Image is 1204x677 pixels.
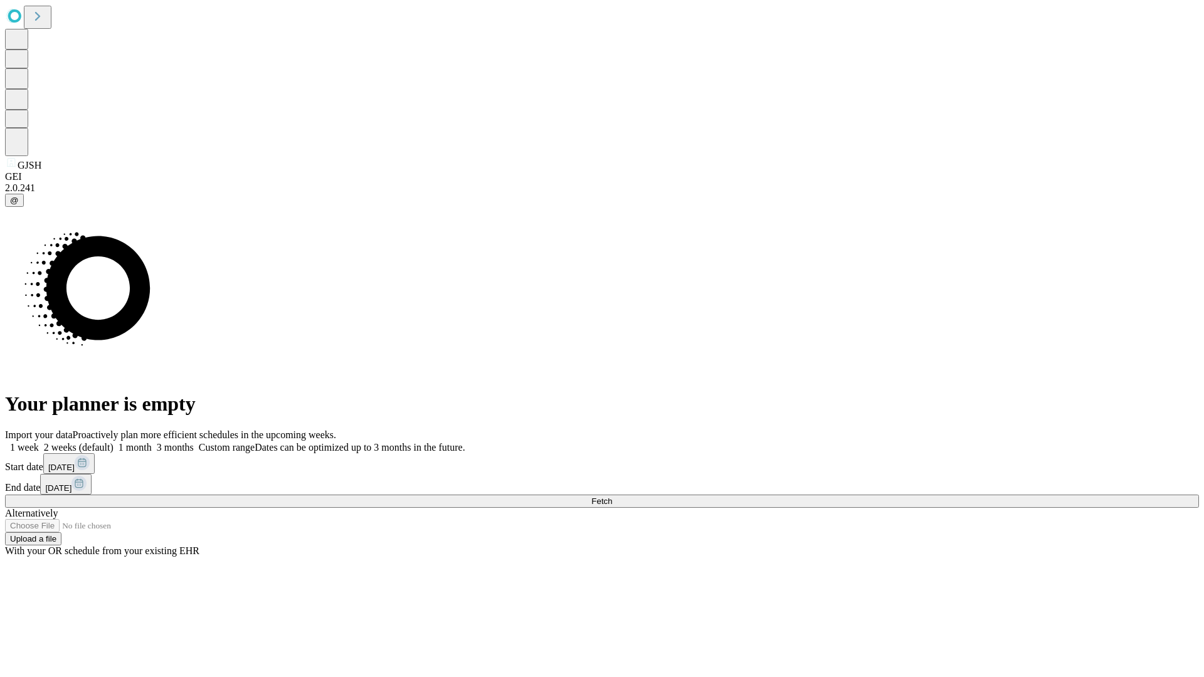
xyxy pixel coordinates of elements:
span: GJSH [18,160,41,171]
span: 3 months [157,442,194,453]
button: [DATE] [43,453,95,474]
span: With your OR schedule from your existing EHR [5,545,199,556]
span: Fetch [591,496,612,506]
button: Upload a file [5,532,61,545]
button: [DATE] [40,474,92,495]
div: End date [5,474,1199,495]
span: [DATE] [45,483,71,493]
span: Alternatively [5,508,58,518]
div: GEI [5,171,1199,182]
div: 2.0.241 [5,182,1199,194]
span: Import your data [5,429,73,440]
h1: Your planner is empty [5,392,1199,416]
span: [DATE] [48,463,75,472]
span: 2 weeks (default) [44,442,114,453]
button: @ [5,194,24,207]
div: Start date [5,453,1199,474]
span: Custom range [199,442,255,453]
button: Fetch [5,495,1199,508]
span: Proactively plan more efficient schedules in the upcoming weeks. [73,429,336,440]
span: 1 week [10,442,39,453]
span: @ [10,196,19,205]
span: Dates can be optimized up to 3 months in the future. [255,442,465,453]
span: 1 month [119,442,152,453]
